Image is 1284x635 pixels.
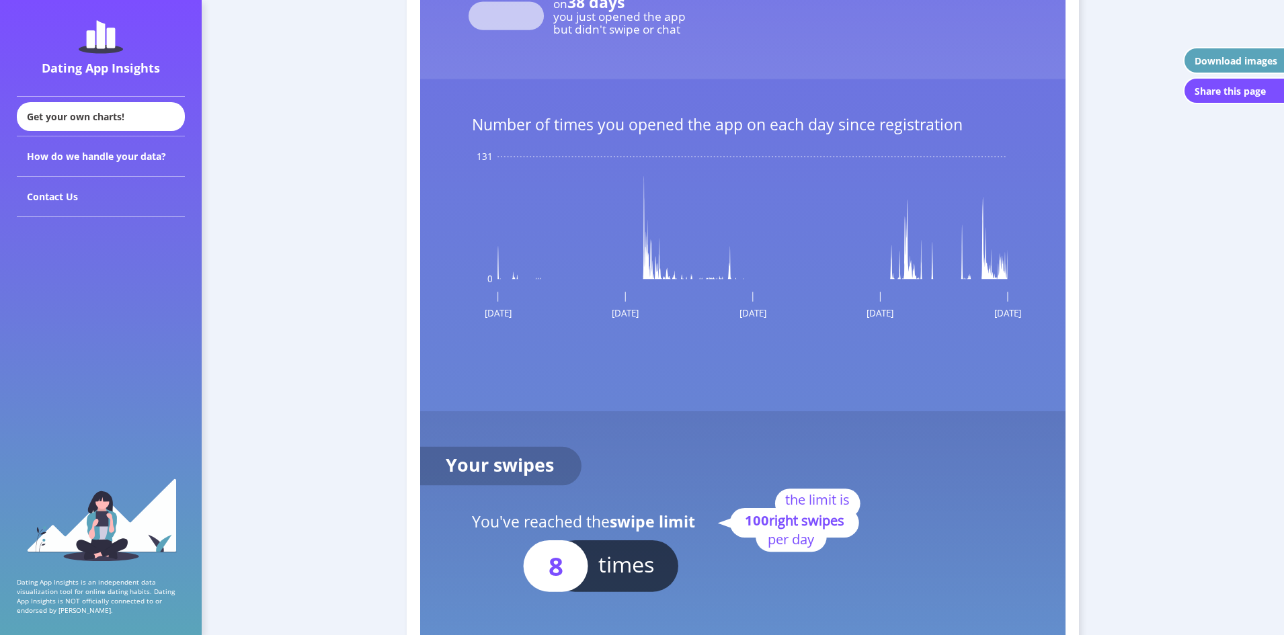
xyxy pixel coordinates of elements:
[79,20,123,54] img: dating-app-insights-logo.5abe6921.svg
[549,548,563,583] text: 8
[612,307,639,319] tspan: [DATE]
[610,511,695,532] tspan: swipe limit
[994,307,1021,319] tspan: [DATE]
[446,452,554,477] text: Your swipes
[17,577,185,615] p: Dating App Insights is an independent data visualization tool for online dating habits. Dating Ap...
[739,307,766,319] tspan: [DATE]
[769,511,844,530] tspan: right swipes
[745,511,844,530] text: 100
[598,549,655,579] text: times
[487,273,493,285] tspan: 0
[1195,85,1266,97] div: Share this page
[472,114,963,135] text: Number of times you opened the app on each day since registration
[554,22,681,37] text: but didn't swipe or chat
[867,307,893,319] tspan: [DATE]
[1195,54,1277,67] div: Download images
[785,490,850,509] text: the limit is
[472,511,695,532] text: You've reached the
[1183,47,1284,74] button: Download images
[485,307,512,319] tspan: [DATE]
[1183,77,1284,104] button: Share this page
[768,530,815,548] text: per day
[20,60,182,76] div: Dating App Insights
[17,136,185,177] div: How do we handle your data?
[26,477,177,561] img: sidebar_girl.91b9467e.svg
[554,9,686,24] text: you just opened the app
[17,102,185,131] div: Get your own charts!
[17,177,185,217] div: Contact Us
[477,151,493,163] tspan: 131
